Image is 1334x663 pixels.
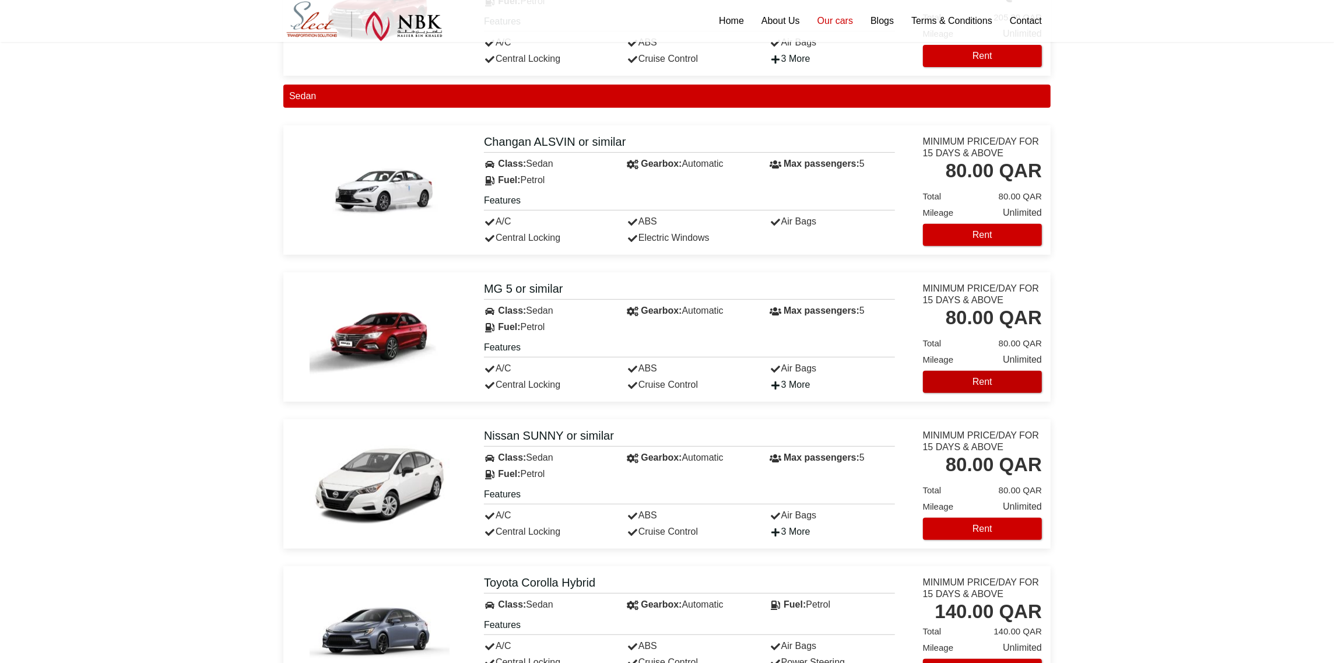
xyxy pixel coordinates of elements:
[784,452,859,462] strong: Max passengers:
[475,377,618,393] div: Central Locking
[923,626,942,636] span: Total
[475,450,618,466] div: Sedan
[641,452,682,462] strong: Gearbox:
[923,208,954,218] span: Mileage
[283,85,1051,108] div: Sedan
[784,306,859,315] strong: Max passengers:
[618,638,761,654] div: ABS
[498,175,520,185] strong: Fuel:
[618,377,761,393] div: Cruise Control
[641,306,682,315] strong: Gearbox:
[618,360,761,377] div: ABS
[923,485,942,495] span: Total
[484,619,895,635] h5: Features
[1003,640,1042,656] span: Unlimited
[618,524,761,540] div: Cruise Control
[641,599,682,609] strong: Gearbox:
[923,338,942,348] span: Total
[618,303,761,319] div: Automatic
[475,172,618,188] div: Petrol
[310,293,450,381] img: MG 5 or similar
[484,134,895,153] a: Changan ALSVIN or similar
[923,224,1042,246] button: Rent
[475,524,618,540] div: Central Locking
[484,194,895,211] h5: Features
[923,283,1042,306] div: Minimum Price/Day for 15 days & Above
[618,156,761,172] div: Automatic
[475,507,618,524] div: A/C
[475,51,618,67] div: Central Locking
[761,507,904,524] div: Air Bags
[999,188,1042,205] span: 80.00 QAR
[923,643,954,653] span: Mileage
[310,440,450,528] img: Nissan SUNNY or similar
[498,306,526,315] strong: Class:
[484,488,895,504] h5: Features
[498,452,526,462] strong: Class:
[784,599,806,609] strong: Fuel:
[999,335,1042,352] span: 80.00 QAR
[784,159,859,169] strong: Max passengers:
[761,303,904,319] div: 5
[618,597,761,613] div: Automatic
[310,146,450,234] img: Changan ALSVIN or similar
[1003,352,1042,368] span: Unlimited
[498,599,526,609] strong: Class:
[618,450,761,466] div: Automatic
[994,623,1042,640] span: 140.00 QAR
[1003,205,1042,221] span: Unlimited
[484,341,895,357] h5: Features
[475,230,618,246] div: Central Locking
[770,527,810,536] a: 3 More
[923,577,1042,600] div: Minimum Price/Day for 15 days & Above
[618,230,761,246] div: Electric Windows
[475,156,618,172] div: Sedan
[618,507,761,524] div: ABS
[475,466,618,482] div: Petrol
[618,51,761,67] div: Cruise Control
[475,319,618,335] div: Petrol
[923,501,954,511] span: Mileage
[761,638,904,654] div: Air Bags
[475,597,618,613] div: Sedan
[923,518,1042,540] button: Rent
[498,469,520,479] strong: Fuel:
[761,597,904,613] div: Petrol
[498,322,520,332] strong: Fuel:
[761,360,904,377] div: Air Bags
[641,159,682,169] strong: Gearbox:
[770,380,810,390] a: 3 More
[475,213,618,230] div: A/C
[935,600,1042,623] div: 140.00 QAR
[923,136,1042,159] div: Minimum Price/Day for 15 days & Above
[923,191,942,201] span: Total
[946,453,1042,476] div: 80.00 QAR
[475,303,618,319] div: Sedan
[923,45,1042,67] button: Rent
[618,213,761,230] div: ABS
[761,156,904,172] div: 5
[761,450,904,466] div: 5
[761,34,904,51] div: Air Bags
[618,34,761,51] div: ABS
[475,360,618,377] div: A/C
[484,575,895,594] h4: Toyota Corolla Hybrid
[923,430,1042,453] div: Minimum Price/Day for 15 days & Above
[923,371,1042,393] button: Rent
[770,54,810,64] a: 3 More
[286,1,443,41] img: Select Rent a Car
[761,213,904,230] div: Air Bags
[484,428,895,447] h4: Nissan SUNNY or similar
[1003,499,1042,515] span: Unlimited
[475,34,618,51] div: A/C
[946,159,1042,183] div: 80.00 QAR
[475,638,618,654] div: A/C
[498,159,526,169] strong: Class:
[484,281,895,300] a: MG 5 or similar
[999,482,1042,499] span: 80.00 QAR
